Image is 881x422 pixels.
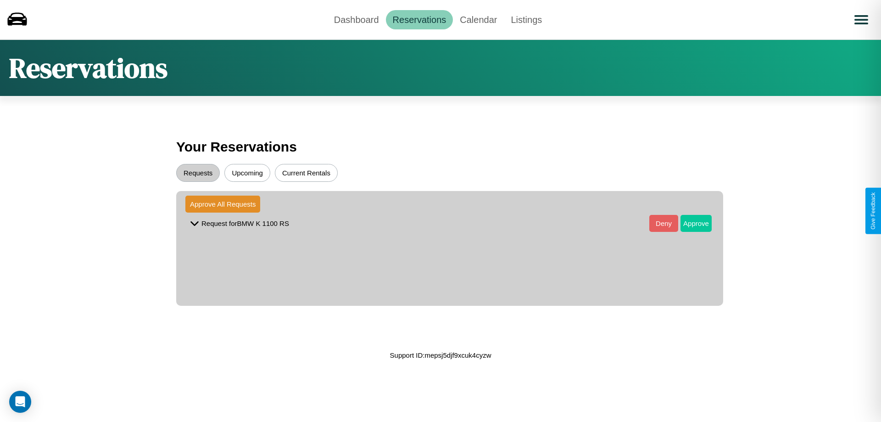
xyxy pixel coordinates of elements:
button: Deny [649,215,678,232]
button: Approve All Requests [185,196,260,213]
button: Upcoming [224,164,270,182]
button: Current Rentals [275,164,338,182]
p: Support ID: mepsj5djf9xcuk4cyzw [390,349,491,361]
button: Open menu [848,7,874,33]
div: Give Feedback [870,192,876,230]
a: Reservations [386,10,453,29]
h1: Reservations [9,49,167,87]
a: Calendar [453,10,504,29]
button: Approve [680,215,712,232]
div: Open Intercom Messenger [9,391,31,413]
button: Requests [176,164,220,182]
a: Listings [504,10,549,29]
h3: Your Reservations [176,135,705,159]
p: Request for BMW K 1100 RS [201,217,289,230]
a: Dashboard [327,10,386,29]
